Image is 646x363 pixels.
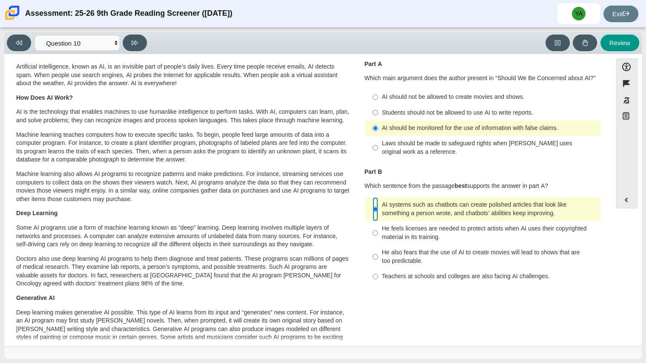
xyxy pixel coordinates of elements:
[382,109,597,117] div: Students should not be allowed to use AI to write reports.
[365,168,382,176] b: Part B
[616,58,637,75] button: Open Accessibility Menu
[16,63,350,88] p: Artificial intelligence, known as AI, is an invisible part of people’s daily lives. Every time pe...
[616,75,637,92] button: Flag item
[16,224,350,249] p: Some AI programs use a form of machine learning known as “deep” learning. Deep learning involves ...
[365,74,601,83] p: Which main argument does the author present in “Should We Be Concerned about AI?”
[16,308,350,350] p: Deep learning makes generative AI possible. This type of AI learns from its input and “generates”...
[455,182,467,190] b: best
[616,109,637,126] button: Notepad
[382,139,597,156] div: Laws should be made to safeguard rights when [PERSON_NAME] uses original work as a reference.
[575,11,583,17] span: YA
[382,93,597,101] div: AI should not be allowed to create movies and shows.
[382,225,597,241] div: He feels licenses are needed to protect artists when AI uses their copyrighted material in its tr...
[16,170,350,203] p: Machine learning also allows AI programs to recognize patterns and make predictions. For instance...
[365,60,382,68] b: Part A
[382,201,597,217] div: AI systems such as chatbots can create polished articles that look like something a person wrote,...
[382,248,597,265] div: He also fears that the use of AI to create movies will lead to shows that are too predictable.
[16,108,350,124] p: AI is the technology that enables machines to use humanlike intelligence to perform tasks. With A...
[573,35,597,51] button: Raise Your Hand
[16,255,350,288] p: Doctors also use deep learning AI programs to help them diagnose and treat patients. These progra...
[382,272,597,281] div: Teachers at schools and colleges are also facing AI challenges.
[16,94,73,101] b: How Does AI Work?
[617,192,637,208] button: Expand menu. Displays the button labels.
[16,209,57,217] b: Deep Learning
[25,3,233,24] div: Assessment: 25-26 9th Grade Reading Screener ([DATE])
[600,35,639,51] button: Review
[3,16,21,23] a: Carmen School of Science & Technology
[16,294,55,302] b: Generative AI
[382,124,597,133] div: AI should be monitored for the use of information with false claims.
[365,182,601,190] p: Which sentence from the passage supports the answer in part A?
[16,131,350,164] p: Machine learning teaches computers how to execute specific tasks. To begin, people feed large amo...
[603,6,638,22] a: Exit
[9,58,608,343] div: Assessment items
[616,92,637,109] button: Toggle response masking
[3,4,21,22] img: Carmen School of Science & Technology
